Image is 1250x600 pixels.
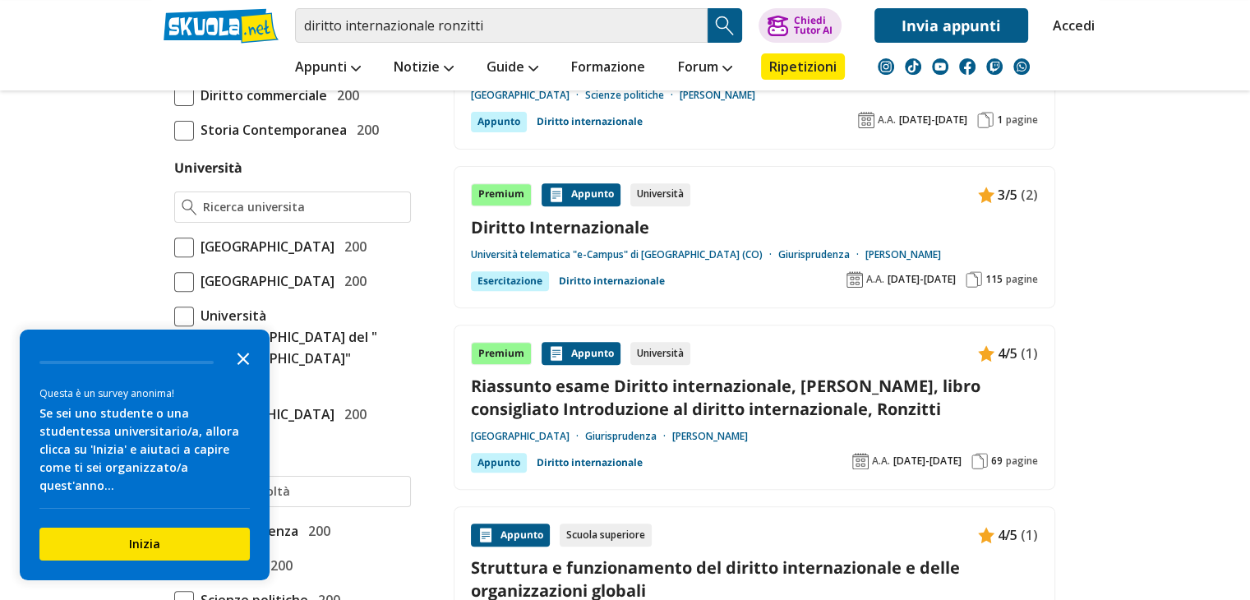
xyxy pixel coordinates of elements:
a: [PERSON_NAME] [672,430,748,443]
label: Università [174,159,242,177]
a: [PERSON_NAME] [680,89,755,102]
img: Appunti contenuto [548,345,565,362]
img: twitch [986,58,1003,75]
a: Diritto Internazionale [471,216,1038,238]
a: Scienze politiche [585,89,680,102]
div: Premium [471,183,532,206]
a: Diritto internazionale [537,112,643,132]
a: Accedi [1053,8,1087,43]
span: 200 [302,520,330,542]
span: (1) [1021,343,1038,364]
span: A.A. [866,273,884,286]
button: Close the survey [227,341,260,374]
div: Appunto [471,112,527,132]
a: Invia appunti [874,8,1028,43]
div: Survey [20,330,270,580]
input: Cerca appunti, riassunti o versioni [295,8,708,43]
a: Diritto internazionale [537,453,643,473]
div: Appunto [471,524,550,547]
img: Cerca appunti, riassunti o versioni [713,13,737,38]
span: 1 [997,113,1003,127]
a: Giurisprudenza [585,430,672,443]
img: Appunti contenuto [978,345,994,362]
img: youtube [932,58,948,75]
span: (1) [1021,524,1038,546]
span: 200 [338,236,367,257]
a: [PERSON_NAME] [865,248,941,261]
span: Università [DEMOGRAPHIC_DATA] del "[DEMOGRAPHIC_DATA]" [194,305,411,369]
div: Premium [471,342,532,365]
span: [GEOGRAPHIC_DATA] [194,270,334,292]
div: Esercitazione [471,271,549,291]
div: Scuola superiore [560,524,652,547]
a: Ripetizioni [761,53,845,80]
input: Ricerca facoltà [203,483,403,500]
span: 200 [338,270,367,292]
input: Ricerca universita [203,199,403,215]
img: Appunti contenuto [978,187,994,203]
div: Appunto [471,453,527,473]
span: 200 [350,119,379,141]
span: Storia Contemporanea [194,119,347,141]
span: A.A. [872,455,890,468]
a: Forum [674,53,736,83]
img: Anno accademico [852,453,869,469]
div: Questa è un survey anonima! [39,385,250,401]
img: Appunti contenuto [978,527,994,543]
img: Ricerca universita [182,199,197,215]
div: Appunto [542,183,620,206]
span: 200 [330,85,359,106]
span: [DATE]-[DATE] [899,113,967,127]
img: Appunti contenuto [477,527,494,543]
img: Appunti contenuto [548,187,565,203]
span: [DATE]-[DATE] [888,273,956,286]
div: Università [630,342,690,365]
img: Pagine [966,271,982,288]
span: 4/5 [998,343,1017,364]
img: Anno accademico [846,271,863,288]
button: Inizia [39,528,250,561]
span: 200 [338,404,367,425]
span: [DATE]-[DATE] [893,455,962,468]
span: pagine [1006,113,1038,127]
span: 69 [991,455,1003,468]
a: Guide [482,53,542,83]
img: tiktok [905,58,921,75]
a: Appunti [291,53,365,83]
img: Pagine [977,112,994,128]
div: Se sei uno studente o una studentessa universitario/a, allora clicca su 'Inizia' e aiutaci a capi... [39,404,250,495]
div: Chiedi Tutor AI [793,16,832,35]
span: 4/5 [998,524,1017,546]
span: (2) [1021,184,1038,205]
img: instagram [878,58,894,75]
span: 3/5 [998,184,1017,205]
img: Pagine [971,453,988,469]
a: Riassunto esame Diritto internazionale, [PERSON_NAME], libro consigliato Introduzione al diritto ... [471,375,1038,419]
img: Anno accademico [858,112,874,128]
span: 200 [264,555,293,576]
a: Formazione [567,53,649,83]
button: ChiediTutor AI [759,8,842,43]
button: Search Button [708,8,742,43]
span: 115 [985,273,1003,286]
a: Notizie [390,53,458,83]
span: A.A. [878,113,896,127]
span: pagine [1006,273,1038,286]
a: [GEOGRAPHIC_DATA] [471,430,585,443]
a: Università telematica "e-Campus" di [GEOGRAPHIC_DATA] (CO) [471,248,778,261]
a: [GEOGRAPHIC_DATA] [471,89,585,102]
span: [GEOGRAPHIC_DATA] [194,236,334,257]
a: Giurisprudenza [778,248,865,261]
span: pagine [1006,455,1038,468]
div: Università [630,183,690,206]
span: Diritto commerciale [194,85,327,106]
div: Appunto [542,342,620,365]
img: facebook [959,58,976,75]
a: Diritto internazionale [559,271,665,291]
img: WhatsApp [1013,58,1030,75]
